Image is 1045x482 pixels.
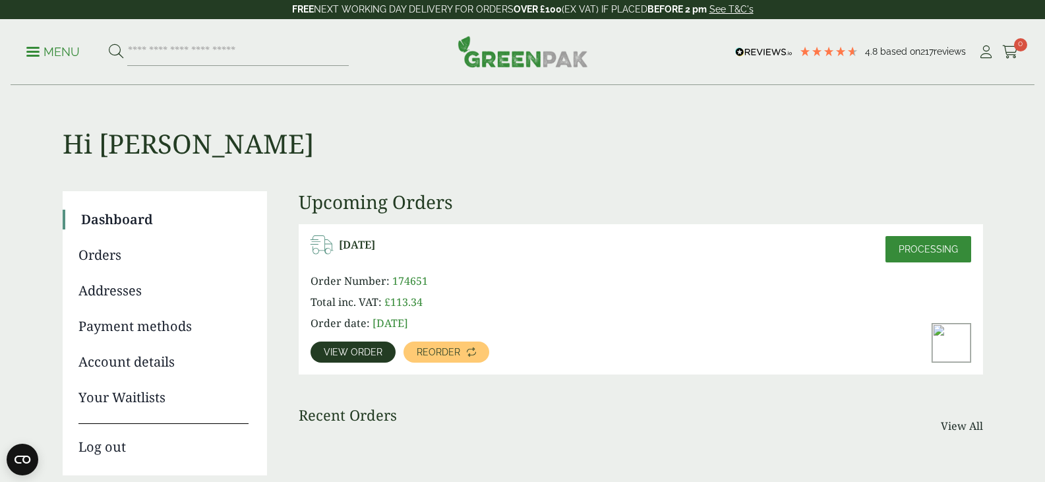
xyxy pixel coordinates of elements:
[311,342,396,363] a: View order
[880,46,920,57] span: Based on
[384,295,390,309] span: £
[978,45,994,59] i: My Account
[417,347,460,357] span: Reorder
[299,406,397,423] h3: Recent Orders
[932,324,970,362] img: IMG_5940-Large-300x200.jpg
[709,4,754,15] a: See T&C's
[311,316,370,330] span: Order date:
[81,210,249,229] a: Dashboard
[311,295,382,309] span: Total inc. VAT:
[899,244,958,255] span: Processing
[26,44,80,60] p: Menu
[324,347,382,357] span: View order
[7,444,38,475] button: Open CMP widget
[292,4,314,15] strong: FREE
[373,316,408,330] span: [DATE]
[1002,45,1019,59] i: Cart
[78,352,249,372] a: Account details
[392,274,428,288] span: 174651
[865,46,880,57] span: 4.8
[403,342,489,363] a: Reorder
[299,191,983,214] h3: Upcoming Orders
[78,316,249,336] a: Payment methods
[1014,38,1027,51] span: 0
[799,45,858,57] div: 4.77 Stars
[339,239,375,251] span: [DATE]
[78,245,249,265] a: Orders
[78,423,249,457] a: Log out
[934,46,966,57] span: reviews
[384,295,423,309] bdi: 113.34
[63,86,983,160] h1: Hi [PERSON_NAME]
[78,281,249,301] a: Addresses
[941,418,983,434] a: View All
[458,36,588,67] img: GreenPak Supplies
[514,4,562,15] strong: OVER £100
[26,44,80,57] a: Menu
[1002,42,1019,62] a: 0
[311,274,390,288] span: Order Number:
[920,46,934,57] span: 217
[735,47,792,57] img: REVIEWS.io
[647,4,707,15] strong: BEFORE 2 pm
[78,388,249,407] a: Your Waitlists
